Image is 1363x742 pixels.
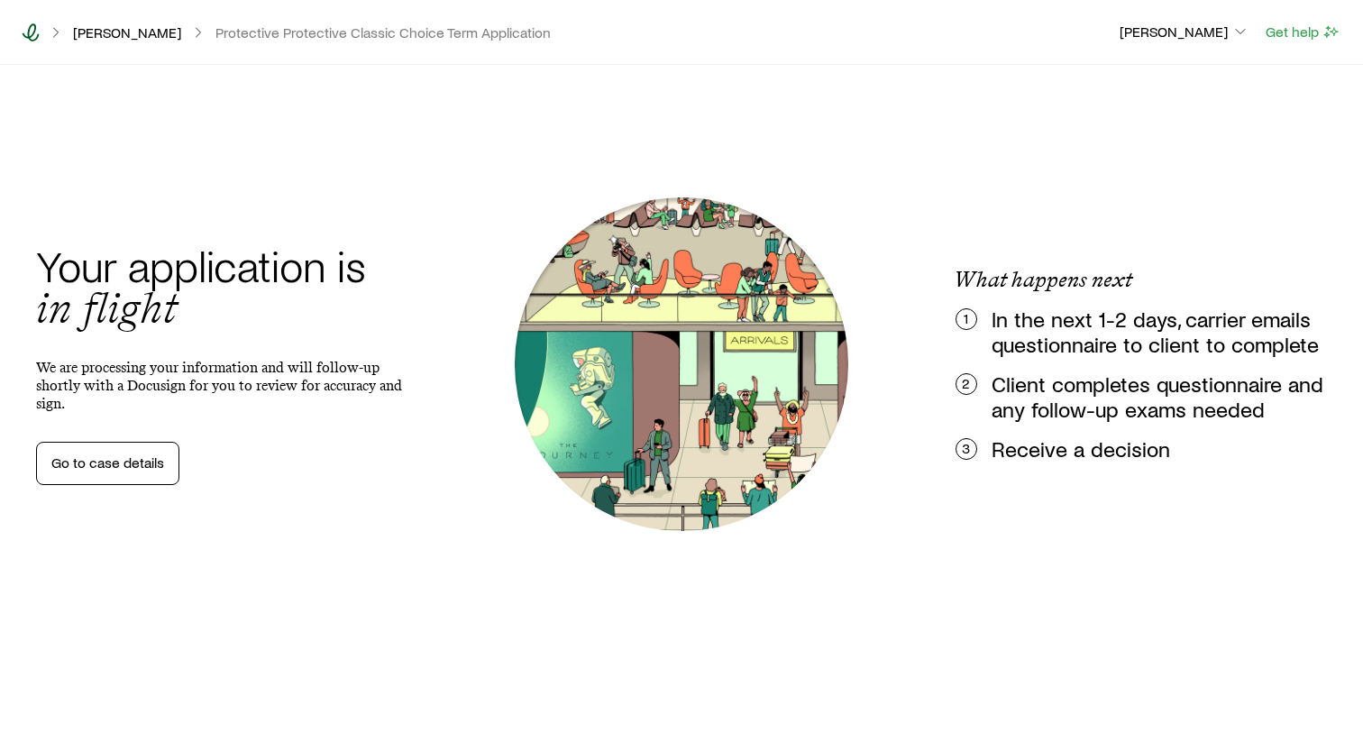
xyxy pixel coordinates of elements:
h2: Your application is [36,243,366,287]
p: [PERSON_NAME] [1120,23,1249,41]
p: 1 [964,309,968,327]
button: [PERSON_NAME] [1119,22,1250,43]
p: 2 [962,374,970,392]
p: 3 [962,439,970,457]
button: Protective Protective Classic Choice Term Application [215,24,552,41]
p: What happens next [954,267,1132,292]
p: In the next 1-2 days, carrier emails questionnaire to client to complete [992,307,1349,357]
p: Client completes questionnaire and any follow-up exams needed [992,371,1349,422]
a: [PERSON_NAME] [72,24,182,41]
a: Go to case details [36,442,179,485]
h2: in flight [36,287,366,330]
p: We are processing your information and will follow-up shortly with a Docusign for you to review f... [36,359,410,413]
p: Receive a decision [992,436,1349,462]
button: Get help [1265,22,1341,42]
